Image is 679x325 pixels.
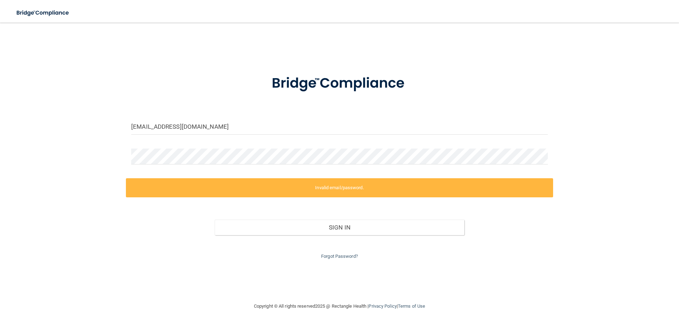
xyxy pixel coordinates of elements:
[257,65,422,102] img: bridge_compliance_login_screen.278c3ca4.svg
[398,303,425,309] a: Terms of Use
[368,303,396,309] a: Privacy Policy
[215,220,465,235] button: Sign In
[131,119,548,135] input: Email
[210,295,469,318] div: Copyright © All rights reserved 2025 @ Rectangle Health | |
[557,275,671,303] iframe: Drift Widget Chat Controller
[126,178,553,197] label: Invalid email/password.
[321,254,358,259] a: Forgot Password?
[11,6,76,20] img: bridge_compliance_login_screen.278c3ca4.svg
